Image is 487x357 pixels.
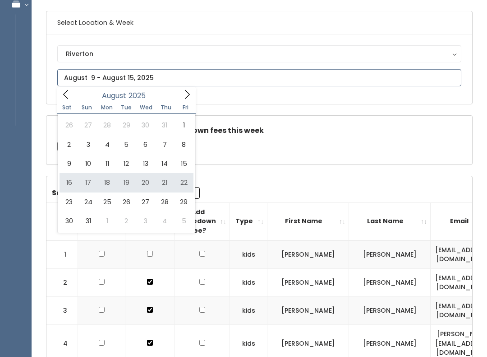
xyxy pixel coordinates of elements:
td: [PERSON_NAME] [267,240,349,269]
td: 1 [46,240,78,269]
span: August 20, 2025 [136,173,155,192]
span: September 5, 2025 [174,211,193,230]
span: September 1, 2025 [98,211,117,230]
th: Add Takedown Fee?: activate to sort column ascending [175,202,230,240]
span: September 2, 2025 [117,211,136,230]
span: August 14, 2025 [155,154,174,173]
h6: Select Location & Week [46,11,472,34]
span: August 4, 2025 [98,135,117,154]
span: August 17, 2025 [78,173,97,192]
td: kids [230,240,267,269]
td: [PERSON_NAME] [267,268,349,296]
span: July 29, 2025 [117,116,136,135]
td: 3 [46,296,78,324]
span: August 3, 2025 [78,135,97,154]
span: Fri [176,105,196,110]
span: August 5, 2025 [117,135,136,154]
span: August 18, 2025 [98,173,117,192]
span: August 12, 2025 [117,154,136,173]
span: Tue [116,105,136,110]
span: August 28, 2025 [155,193,174,211]
td: [PERSON_NAME] [349,268,431,296]
span: August 25, 2025 [98,193,117,211]
span: August 23, 2025 [60,193,78,211]
span: August 9, 2025 [60,154,78,173]
span: August [102,92,126,99]
span: August 27, 2025 [136,193,155,211]
span: August 13, 2025 [136,154,155,173]
span: Thu [156,105,176,110]
td: [PERSON_NAME] [349,240,431,269]
th: #: activate to sort column descending [46,202,78,240]
td: [PERSON_NAME] [267,296,349,324]
span: Mon [97,105,117,110]
td: 2 [46,268,78,296]
td: kids [230,296,267,324]
span: August 31, 2025 [78,211,97,230]
th: Last Name: activate to sort column ascending [349,202,431,240]
span: August 11, 2025 [98,154,117,173]
span: August 21, 2025 [155,173,174,192]
span: August 24, 2025 [78,193,97,211]
input: Year [126,90,153,101]
span: August 15, 2025 [174,154,193,173]
button: Riverton [57,45,461,62]
th: First Name: activate to sort column ascending [267,202,349,240]
span: August 16, 2025 [60,173,78,192]
span: August 22, 2025 [174,173,193,192]
span: August 26, 2025 [117,193,136,211]
span: Sun [77,105,97,110]
span: August 10, 2025 [78,154,97,173]
span: August 1, 2025 [174,116,193,135]
th: Type: activate to sort column ascending [230,202,267,240]
span: September 3, 2025 [136,211,155,230]
span: Wed [136,105,156,110]
span: July 26, 2025 [60,116,78,135]
h5: Check this box if there are no takedown fees this week [57,127,461,135]
td: kids [230,268,267,296]
span: July 28, 2025 [98,116,117,135]
span: August 2, 2025 [60,135,78,154]
span: July 31, 2025 [155,116,174,135]
span: July 27, 2025 [78,116,97,135]
input: August 9 - August 15, 2025 [57,69,461,86]
span: September 4, 2025 [155,211,174,230]
span: August 30, 2025 [60,211,78,230]
span: August 7, 2025 [155,135,174,154]
span: August 6, 2025 [136,135,155,154]
span: August 8, 2025 [174,135,193,154]
span: July 30, 2025 [136,116,155,135]
span: Sat [57,105,77,110]
span: August 19, 2025 [117,173,136,192]
span: August 29, 2025 [174,193,193,211]
div: Riverton [66,49,453,59]
label: Search: [52,187,200,199]
td: [PERSON_NAME] [349,296,431,324]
